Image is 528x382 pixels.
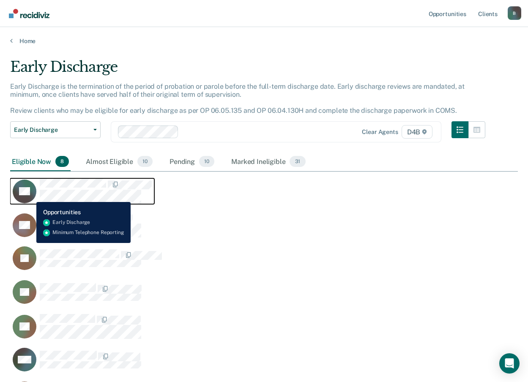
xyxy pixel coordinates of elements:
div: Marked Ineligible31 [230,153,307,171]
span: 10 [199,156,214,167]
span: 8 [55,156,69,167]
div: CaseloadOpportunityCell-0732893 [10,178,454,212]
span: 10 [137,156,153,167]
div: CaseloadOpportunityCell-0673319 [10,347,454,381]
div: B [508,6,521,20]
div: Clear agents [362,128,398,136]
div: Pending10 [168,153,216,171]
img: Recidiviz [9,9,49,18]
div: CaseloadOpportunityCell-0807749 [10,314,454,347]
div: CaseloadOpportunityCell-0816781 [10,246,454,280]
span: Early Discharge [14,126,90,134]
a: Home [10,37,518,45]
div: CaseloadOpportunityCell-0533350 [10,212,454,246]
button: Profile dropdown button [508,6,521,20]
div: Almost Eligible10 [84,153,154,171]
span: D4B [402,125,432,139]
div: Open Intercom Messenger [499,353,520,374]
div: Early Discharge [10,58,485,82]
button: Early Discharge [10,121,101,138]
span: 31 [290,156,305,167]
div: CaseloadOpportunityCell-0325892 [10,280,454,314]
div: Eligible Now8 [10,153,71,171]
p: Early Discharge is the termination of the period of probation or parole before the full-term disc... [10,82,465,115]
